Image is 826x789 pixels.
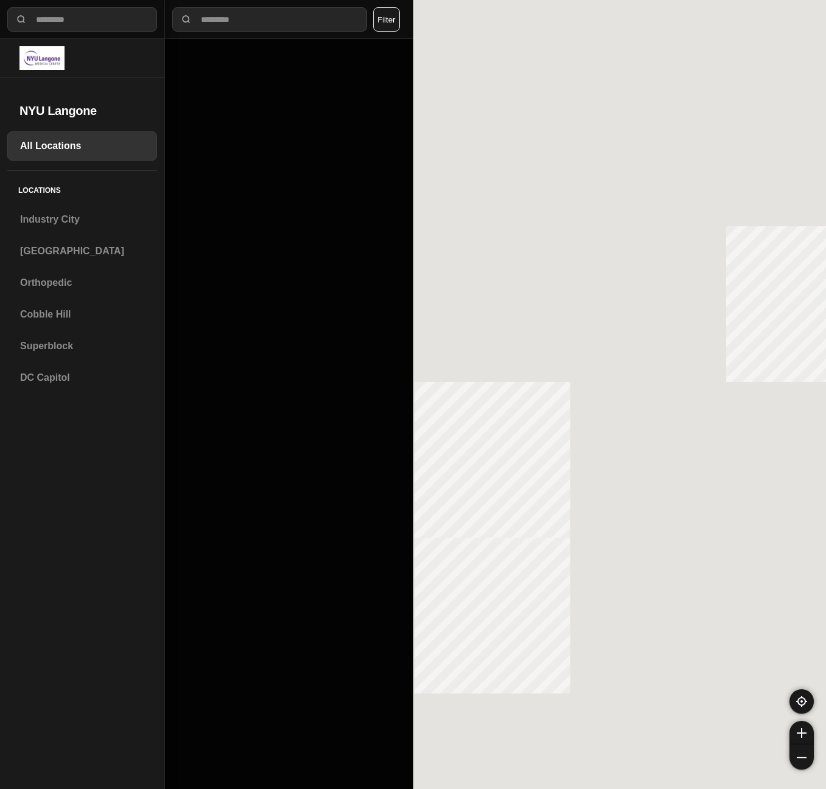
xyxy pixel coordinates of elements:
[19,102,145,119] h2: NYU Langone
[20,139,144,153] h3: All Locations
[7,332,157,361] a: Superblock
[7,205,157,234] a: Industry City
[789,745,814,770] button: zoom-out
[19,46,65,70] img: logo
[180,13,192,26] img: search
[796,696,807,707] img: recenter
[20,339,144,353] h3: Superblock
[7,237,157,266] a: [GEOGRAPHIC_DATA]
[797,753,807,762] img: zoom-out
[789,689,814,714] button: recenter
[20,370,144,385] h3: DC Capitol
[7,363,157,392] a: DC Capitol
[7,131,157,161] a: All Locations
[20,276,144,290] h3: Orthopedic
[7,171,157,205] h5: Locations
[20,307,144,322] h3: Cobble Hill
[797,728,807,738] img: zoom-in
[7,268,157,297] a: Orthopedic
[373,7,400,32] button: Filter
[7,300,157,329] a: Cobble Hill
[15,13,27,26] img: search
[20,244,144,259] h3: [GEOGRAPHIC_DATA]
[789,721,814,745] button: zoom-in
[20,212,144,227] h3: Industry City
